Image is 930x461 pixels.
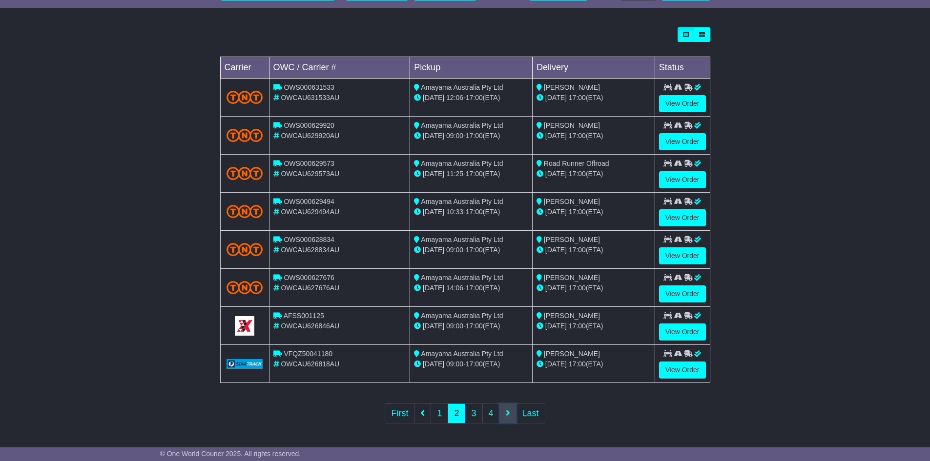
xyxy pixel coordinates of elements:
[569,94,586,101] span: 17:00
[466,246,483,254] span: 17:00
[544,121,600,129] span: [PERSON_NAME]
[414,169,528,179] div: - (ETA)
[284,236,334,243] span: OWS000628834
[569,208,586,216] span: 17:00
[659,171,706,188] a: View Order
[446,132,463,140] span: 09:00
[227,167,263,180] img: TNT_Domestic.png
[569,132,586,140] span: 17:00
[659,95,706,112] a: View Order
[537,207,651,217] div: (ETA)
[446,284,463,292] span: 14:06
[655,57,710,79] td: Status
[659,361,706,379] a: View Order
[482,403,500,423] a: 4
[423,246,444,254] span: [DATE]
[423,322,444,330] span: [DATE]
[466,208,483,216] span: 17:00
[446,94,463,101] span: 12:06
[227,281,263,294] img: TNT_Domestic.png
[281,170,339,178] span: OWCAU629573AU
[281,360,339,368] span: OWCAU626818AU
[544,236,600,243] span: [PERSON_NAME]
[284,160,334,167] span: OWS000629573
[446,208,463,216] span: 10:33
[466,170,483,178] span: 17:00
[545,94,567,101] span: [DATE]
[537,359,651,369] div: (ETA)
[421,198,503,205] span: Amayama Australia Pty Ltd
[569,322,586,330] span: 17:00
[423,170,444,178] span: [DATE]
[544,198,600,205] span: [PERSON_NAME]
[545,284,567,292] span: [DATE]
[421,312,503,320] span: Amayama Australia Pty Ltd
[659,323,706,341] a: View Order
[466,360,483,368] span: 17:00
[421,160,503,167] span: Amayama Australia Pty Ltd
[414,245,528,255] div: - (ETA)
[284,312,324,320] span: AFSS001125
[414,207,528,217] div: - (ETA)
[569,360,586,368] span: 17:00
[659,209,706,226] a: View Order
[537,169,651,179] div: (ETA)
[284,121,334,129] span: OWS000629920
[281,322,339,330] span: OWCAU626846AU
[545,208,567,216] span: [DATE]
[446,170,463,178] span: 11:25
[414,93,528,103] div: - (ETA)
[537,93,651,103] div: (ETA)
[227,243,263,256] img: TNT_Domestic.png
[414,283,528,293] div: - (ETA)
[537,131,651,141] div: (ETA)
[659,285,706,302] a: View Order
[465,403,482,423] a: 3
[227,129,263,142] img: TNT_Domestic.png
[544,274,600,281] span: [PERSON_NAME]
[545,170,567,178] span: [DATE]
[160,450,301,458] span: © One World Courier 2025. All rights reserved.
[284,83,334,91] span: OWS000631533
[659,133,706,150] a: View Order
[544,160,609,167] span: Road Runner Offroad
[385,403,414,423] a: First
[421,121,503,129] span: Amayama Australia Pty Ltd
[421,350,503,358] span: Amayama Australia Pty Ltd
[446,246,463,254] span: 09:00
[281,246,339,254] span: OWCAU628834AU
[431,403,448,423] a: 1
[414,321,528,331] div: - (ETA)
[284,350,332,358] span: VFQZ50041180
[466,94,483,101] span: 17:00
[545,322,567,330] span: [DATE]
[423,132,444,140] span: [DATE]
[569,284,586,292] span: 17:00
[569,246,586,254] span: 17:00
[423,284,444,292] span: [DATE]
[544,312,600,320] span: [PERSON_NAME]
[466,284,483,292] span: 17:00
[423,208,444,216] span: [DATE]
[466,132,483,140] span: 17:00
[545,132,567,140] span: [DATE]
[421,274,503,281] span: Amayama Australia Pty Ltd
[532,57,655,79] td: Delivery
[423,94,444,101] span: [DATE]
[281,132,339,140] span: OWCAU629920AU
[544,350,600,358] span: [PERSON_NAME]
[516,403,545,423] a: Last
[227,91,263,104] img: TNT_Domestic.png
[446,360,463,368] span: 09:00
[220,57,269,79] td: Carrier
[537,283,651,293] div: (ETA)
[281,94,339,101] span: OWCAU631533AU
[423,360,444,368] span: [DATE]
[569,170,586,178] span: 17:00
[448,403,465,423] a: 2
[284,274,334,281] span: OWS000627676
[227,205,263,218] img: TNT_Domestic.png
[421,236,503,243] span: Amayama Australia Pty Ltd
[537,245,651,255] div: (ETA)
[269,57,410,79] td: OWC / Carrier #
